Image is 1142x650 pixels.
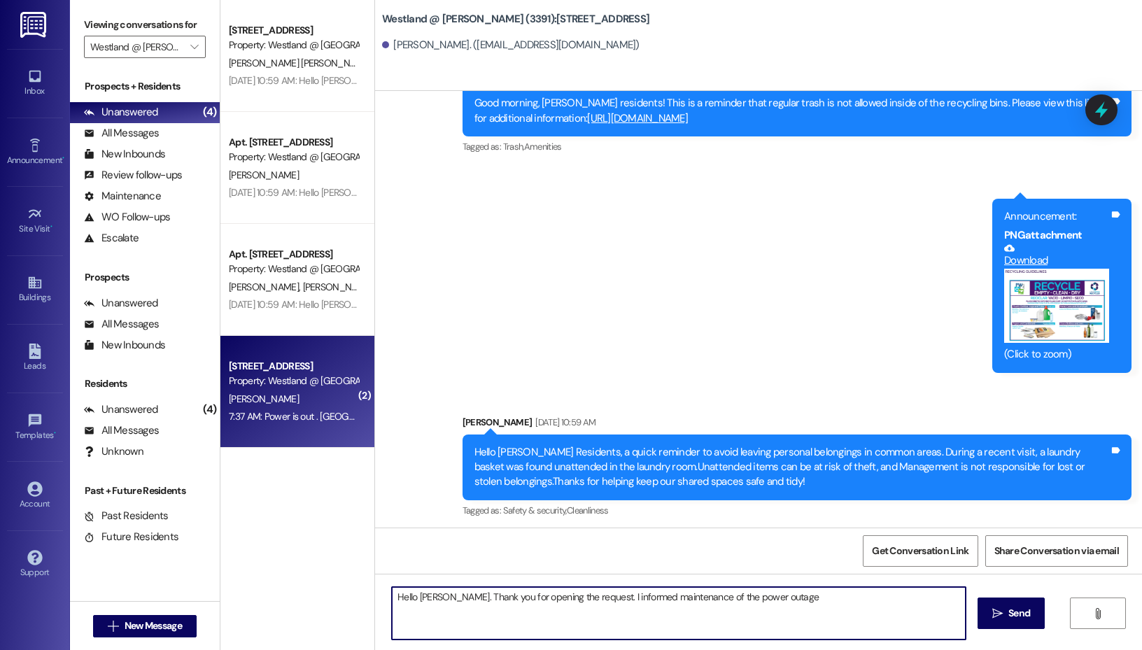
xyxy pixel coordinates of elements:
span: • [54,428,56,438]
span: Send [1008,606,1030,621]
div: Hello [PERSON_NAME] Residents, a quick reminder to avoid leaving personal belongings in common ar... [474,445,1109,490]
div: (4) [199,101,220,123]
div: Unanswered [84,402,158,417]
div: All Messages [84,126,159,141]
span: [PERSON_NAME] [229,281,303,293]
div: [PERSON_NAME] [463,415,1132,434]
span: [PERSON_NAME] [229,393,299,405]
button: Zoom image [1004,269,1109,343]
input: All communities [90,36,183,58]
label: Viewing conversations for [84,14,206,36]
div: Good morning, [PERSON_NAME] residents! This is a reminder that regular trash is not allowed insid... [474,96,1109,126]
a: Site Visit • [7,202,63,240]
div: Review follow-ups [84,168,182,183]
div: All Messages [84,317,159,332]
div: Residents [70,376,220,391]
span: Cleanliness [567,504,609,516]
div: Past + Future Residents [70,483,220,498]
a: Account [7,477,63,515]
div: All Messages [84,423,159,438]
span: [PERSON_NAME] [229,169,299,181]
button: New Message [93,615,197,637]
div: New Inbounds [84,338,165,353]
div: Tagged as: [463,500,1132,521]
div: New Inbounds [84,147,165,162]
div: (Click to zoom) [1004,347,1109,362]
button: Share Conversation via email [985,535,1128,567]
button: Send [978,598,1045,629]
a: Buildings [7,271,63,309]
div: Prospects [70,270,220,285]
div: Tagged as: [463,136,1132,157]
div: Unknown [84,444,143,459]
span: Amenities [524,141,562,153]
div: Unanswered [84,105,158,120]
div: Maintenance [84,189,161,204]
div: Prospects + Residents [70,79,220,94]
i:  [190,41,198,52]
i:  [992,608,1003,619]
span: Get Conversation Link [872,544,968,558]
span: • [62,153,64,163]
a: Leads [7,339,63,377]
span: [PERSON_NAME] [303,281,373,293]
div: Future Residents [84,530,178,544]
a: Download [1004,243,1109,267]
div: Property: Westland @ [GEOGRAPHIC_DATA] (3391) [229,150,358,164]
i:  [1092,608,1103,619]
div: [PERSON_NAME]. ([EMAIL_ADDRESS][DOMAIN_NAME]) [382,38,640,52]
div: Apt. [STREET_ADDRESS] [229,135,358,150]
a: Inbox [7,64,63,102]
div: [STREET_ADDRESS] [229,359,358,374]
span: Share Conversation via email [994,544,1119,558]
div: Escalate [84,231,139,246]
div: Announcement: [1004,209,1109,224]
div: Past Residents [84,509,169,523]
b: Westland @ [PERSON_NAME] (3391): [STREET_ADDRESS] [382,12,649,27]
a: [URL][DOMAIN_NAME] [587,111,688,125]
b: PNG attachment [1004,228,1082,242]
span: Safety & security , [503,504,567,516]
div: Property: Westland @ [GEOGRAPHIC_DATA] (3391) [229,374,358,388]
button: Get Conversation Link [863,535,978,567]
div: (4) [199,399,220,421]
div: Property: Westland @ [GEOGRAPHIC_DATA] (3391) [229,262,358,276]
span: • [50,222,52,232]
div: 7:37 AM: Power is out . [GEOGRAPHIC_DATA] [229,410,409,423]
div: Property: Westland @ [GEOGRAPHIC_DATA] (3391) [229,38,358,52]
a: Templates • [7,409,63,446]
span: [PERSON_NAME] [PERSON_NAME] [229,57,375,69]
i:  [108,621,118,632]
textarea: Hello [PERSON_NAME]. Thank you for opening the request. I informed maintenance of the power outag [392,587,966,640]
span: New Message [125,619,182,633]
div: Apt. [STREET_ADDRESS] [229,247,358,262]
a: Support [7,546,63,584]
div: Unanswered [84,296,158,311]
img: ResiDesk Logo [20,12,49,38]
div: [DATE] 10:59 AM [532,415,595,430]
div: [STREET_ADDRESS] [229,23,358,38]
span: Trash , [503,141,524,153]
div: WO Follow-ups [84,210,170,225]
